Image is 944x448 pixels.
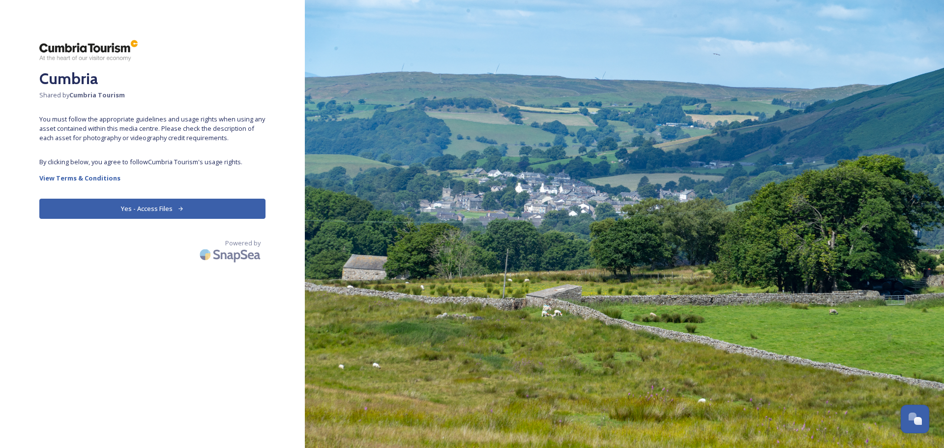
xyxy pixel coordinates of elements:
[901,405,929,433] button: Open Chat
[39,199,265,219] button: Yes - Access Files
[197,243,265,266] img: SnapSea Logo
[39,67,265,90] h2: Cumbria
[39,115,265,143] span: You must follow the appropriate guidelines and usage rights when using any asset contained within...
[69,90,125,99] strong: Cumbria Tourism
[225,239,261,248] span: Powered by
[39,157,265,167] span: By clicking below, you agree to follow Cumbria Tourism 's usage rights.
[39,39,138,62] img: ct_logo.png
[39,174,120,182] strong: View Terms & Conditions
[39,172,265,184] a: View Terms & Conditions
[39,90,265,100] span: Shared by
